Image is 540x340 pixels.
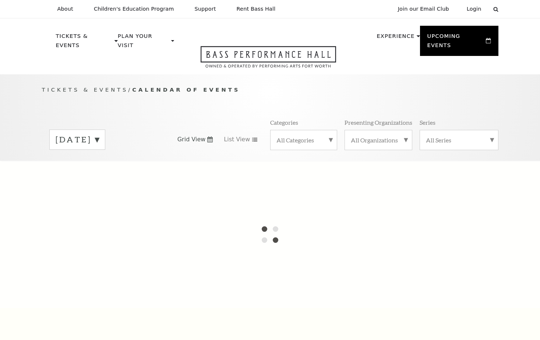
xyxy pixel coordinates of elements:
span: Tickets & Events [42,86,128,93]
label: [DATE] [56,134,99,145]
p: Tickets & Events [56,32,113,54]
p: Plan Your Visit [118,32,169,54]
p: About [57,6,73,12]
p: Rent Bass Hall [237,6,276,12]
p: Series [420,118,435,126]
span: Calendar of Events [132,86,240,93]
span: Grid View [177,135,206,144]
p: Presenting Organizations [345,118,412,126]
p: Categories [270,118,298,126]
p: / [42,85,498,95]
p: Children's Education Program [94,6,174,12]
span: List View [224,135,250,144]
p: Upcoming Events [427,32,484,54]
label: All Series [426,136,492,144]
p: Support [195,6,216,12]
label: All Organizations [351,136,406,144]
label: All Categories [276,136,331,144]
p: Experience [377,32,414,45]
